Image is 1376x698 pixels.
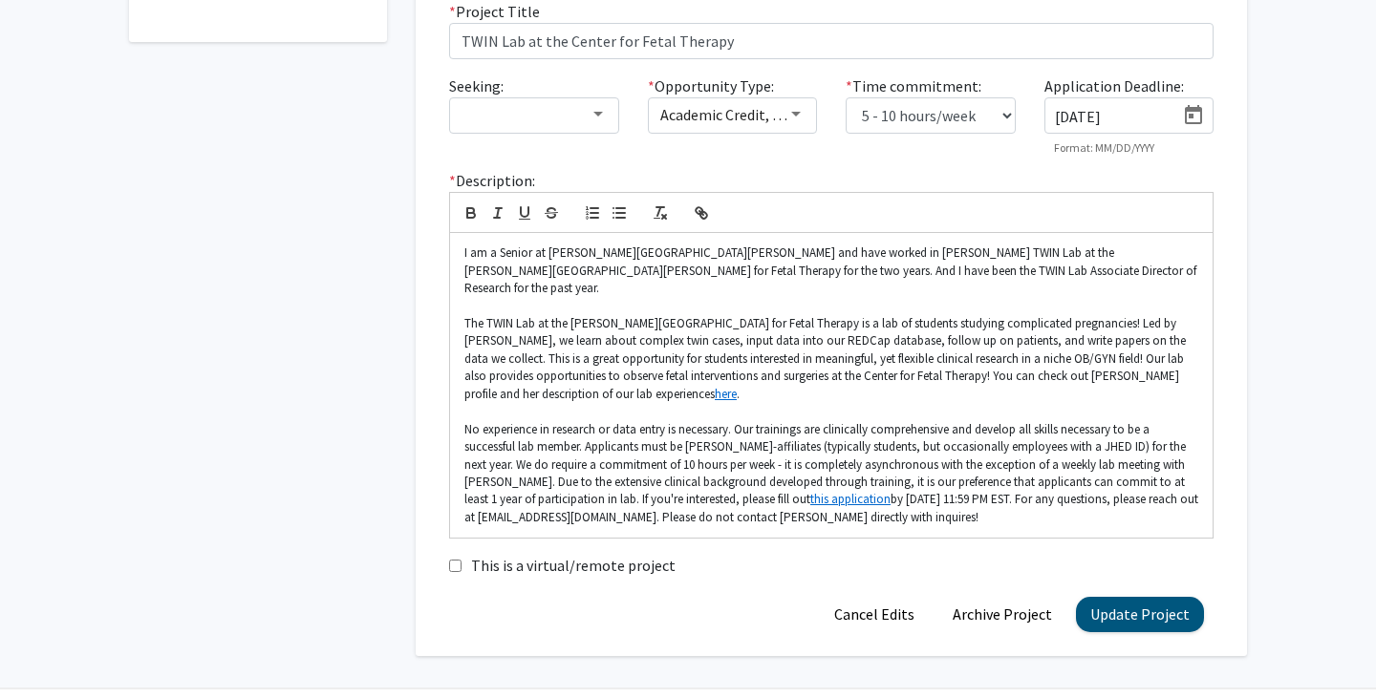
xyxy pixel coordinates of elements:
label: Opportunity Type: [648,74,774,97]
label: Description: [449,169,535,192]
iframe: Chat [14,612,81,684]
button: Open calendar [1174,98,1213,133]
button: Archive Project [938,597,1066,632]
p: I am a Senior at [PERSON_NAME][GEOGRAPHIC_DATA][PERSON_NAME] and have worked in [PERSON_NAME] TWI... [464,244,1198,297]
label: Seeking: [449,74,504,97]
label: This is a virtual/remote project [471,554,676,577]
p: No experience in research or data entry is necessary. Our trainings are clinically comprehensive ... [464,421,1198,527]
label: Application Deadline: [1044,74,1184,97]
a: this application [810,491,891,507]
mat-hint: Format: MM/DD/YYYY [1054,141,1154,155]
label: Time commitment: [846,74,981,97]
p: The TWIN Lab at the [PERSON_NAME][GEOGRAPHIC_DATA] for Fetal Therapy is a lab of students studyin... [464,315,1198,403]
button: Update Project [1076,597,1204,632]
span: Academic Credit, Volunteer [660,105,837,124]
button: Cancel Edits [820,597,929,632]
a: here [715,386,737,402]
